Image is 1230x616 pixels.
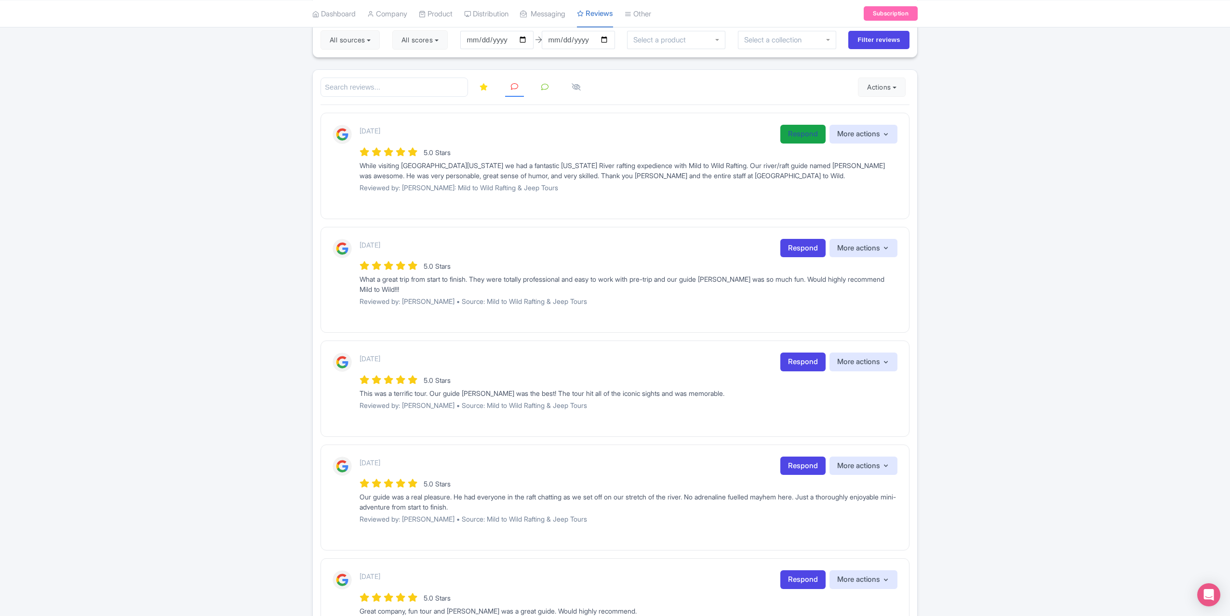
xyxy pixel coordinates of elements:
[864,6,918,21] a: Subscription
[829,457,897,475] button: More actions
[333,570,352,590] img: Google Logo
[333,239,352,258] img: Google Logo
[321,30,380,50] button: All sources
[744,36,808,44] input: Select a collection
[829,570,897,589] button: More actions
[312,0,356,27] a: Dashboard
[848,31,909,49] input: Filter reviews
[333,353,352,372] img: Google Logo
[392,30,448,50] button: All scores
[829,239,897,258] button: More actions
[780,239,826,258] a: Respond
[780,125,826,144] a: Respond
[780,457,826,475] a: Respond
[858,78,906,97] button: Actions
[360,240,380,250] p: [DATE]
[360,160,897,181] div: While visiting [GEOGRAPHIC_DATA][US_STATE] we had a fantastic [US_STATE] River rafting expedience...
[360,492,897,512] div: Our guide was a real pleasure. He had everyone in the raft chatting as we set off on our stretch ...
[333,125,352,144] img: Google Logo
[780,570,826,589] a: Respond
[360,388,897,398] div: This was a terrific tour. Our guide [PERSON_NAME] was the best! The tour hit all of the iconic si...
[829,353,897,371] button: More actions
[424,594,451,602] span: 5.0 Stars
[829,125,897,144] button: More actions
[360,458,380,468] p: [DATE]
[360,296,897,306] p: Reviewed by: [PERSON_NAME] • Source: Mild to Wild Rafting & Jeep Tours
[424,376,451,384] span: 5.0 Stars
[360,354,380,364] p: [DATE]
[520,0,565,27] a: Messaging
[367,0,407,27] a: Company
[360,400,897,410] p: Reviewed by: [PERSON_NAME] • Source: Mild to Wild Rafting & Jeep Tours
[360,274,897,294] div: What a great trip from start to finish. They were totally professional and easy to work with pre-...
[780,353,826,371] a: Respond
[625,0,651,27] a: Other
[360,606,897,616] div: Great company, fun tour and [PERSON_NAME] was a great guide. Would highly recommend.
[360,126,380,136] p: [DATE]
[633,36,691,44] input: Select a product
[424,262,451,270] span: 5.0 Stars
[419,0,453,27] a: Product
[424,148,451,157] span: 5.0 Stars
[1197,583,1220,606] div: Open Intercom Messenger
[360,571,380,581] p: [DATE]
[360,514,897,524] p: Reviewed by: [PERSON_NAME] • Source: Mild to Wild Rafting & Jeep Tours
[464,0,508,27] a: Distribution
[333,457,352,476] img: Google Logo
[360,183,897,193] p: Reviewed by: [PERSON_NAME]: Mild to Wild Rafting & Jeep Tours
[321,78,468,97] input: Search reviews...
[424,480,451,488] span: 5.0 Stars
